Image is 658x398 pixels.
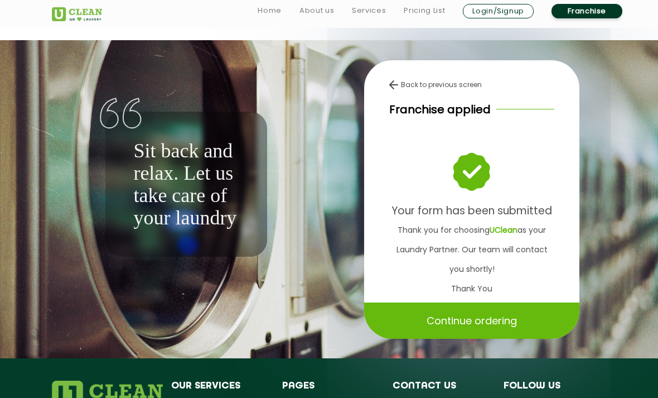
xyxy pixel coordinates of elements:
[352,4,386,17] a: Services
[258,4,282,17] a: Home
[389,80,398,89] img: back-arrow.svg
[404,4,445,17] a: Pricing List
[100,98,142,129] img: quote-img
[551,4,622,18] a: Franchise
[463,4,534,18] a: Login/Signup
[391,203,552,218] b: Your form has been submitted
[490,224,517,236] b: UClean
[299,4,334,17] a: About us
[389,220,554,299] p: Thank you for choosing as your Laundry Partner. Our team will contact you shortly! Thank You
[389,101,491,118] p: Franchise applied
[133,140,239,229] p: Sit back and relax. Let us take care of your laundry
[52,7,102,21] img: UClean Laundry and Dry Cleaning
[427,311,517,330] p: Continue ordering
[389,80,554,90] div: Back to previous screen
[454,153,489,190] img: success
